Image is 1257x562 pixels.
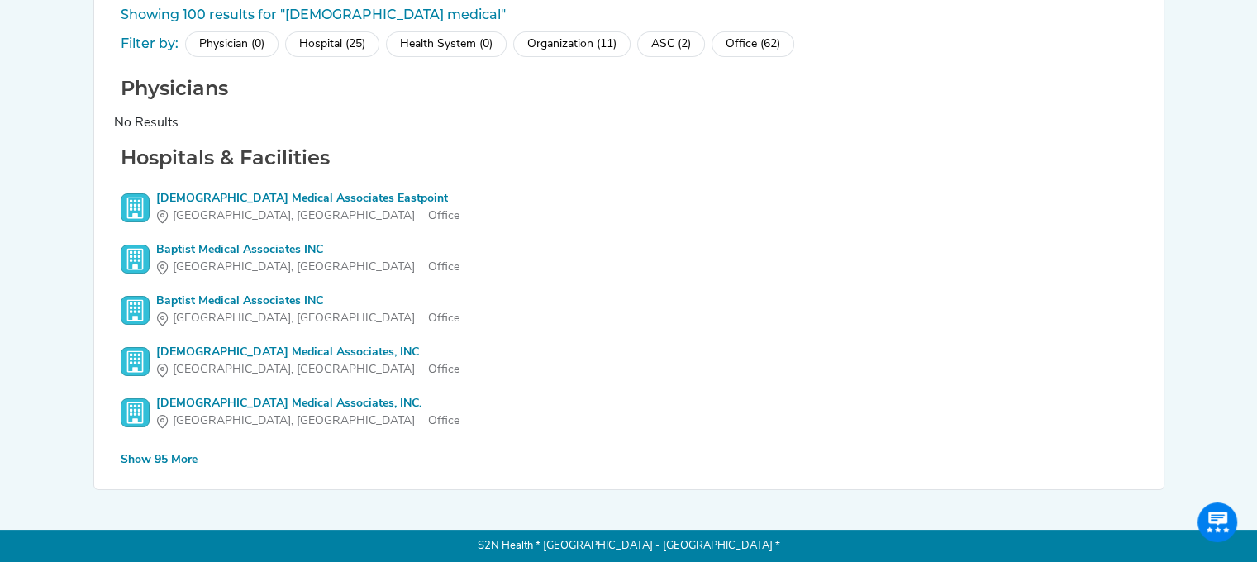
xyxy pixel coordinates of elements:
div: Hospital (25) [285,31,379,57]
div: Office [156,361,459,379]
div: Office (62) [712,31,794,57]
div: Showing 100 results for "[DEMOGRAPHIC_DATA] medical" [114,5,1144,25]
div: Office [156,412,459,430]
img: Office Search Icon [121,347,150,376]
div: [DEMOGRAPHIC_DATA] Medical Associates, INC. [156,395,459,412]
div: Physician (0) [185,31,279,57]
span: [GEOGRAPHIC_DATA], [GEOGRAPHIC_DATA] [173,207,415,225]
span: [GEOGRAPHIC_DATA], [GEOGRAPHIC_DATA] [173,310,415,327]
img: Office Search Icon [121,245,150,274]
a: [DEMOGRAPHIC_DATA] Medical Associates, INC.[GEOGRAPHIC_DATA], [GEOGRAPHIC_DATA]Office [121,395,1137,430]
div: [DEMOGRAPHIC_DATA] Medical Associates, INC [156,344,459,361]
span: [GEOGRAPHIC_DATA], [GEOGRAPHIC_DATA] [173,412,415,430]
div: Filter by: [121,34,179,54]
a: [DEMOGRAPHIC_DATA] Medical Associates Eastpoint[GEOGRAPHIC_DATA], [GEOGRAPHIC_DATA]Office [121,190,1137,225]
div: ASC (2) [637,31,705,57]
div: Health System (0) [386,31,507,57]
h2: Hospitals & Facilities [114,146,1144,170]
span: [GEOGRAPHIC_DATA], [GEOGRAPHIC_DATA] [173,361,415,379]
div: Baptist Medical Associates INC [156,241,459,259]
div: Baptist Medical Associates INC [156,293,459,310]
a: Baptist Medical Associates INC[GEOGRAPHIC_DATA], [GEOGRAPHIC_DATA]Office [121,293,1137,327]
div: Office [156,207,459,225]
a: [DEMOGRAPHIC_DATA] Medical Associates, INC[GEOGRAPHIC_DATA], [GEOGRAPHIC_DATA]Office [121,344,1137,379]
img: Office Search Icon [121,296,150,325]
img: Office Search Icon [121,398,150,427]
div: Show 95 More [121,451,198,469]
img: Office Search Icon [121,193,150,222]
div: Organization (11) [513,31,631,57]
h2: Physicians [114,77,1144,101]
div: [DEMOGRAPHIC_DATA] Medical Associates Eastpoint [156,190,459,207]
div: No Results [114,113,1144,133]
span: [GEOGRAPHIC_DATA], [GEOGRAPHIC_DATA] [173,259,415,276]
div: Office [156,310,459,327]
div: Office [156,259,459,276]
a: Baptist Medical Associates INC[GEOGRAPHIC_DATA], [GEOGRAPHIC_DATA]Office [121,241,1137,276]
